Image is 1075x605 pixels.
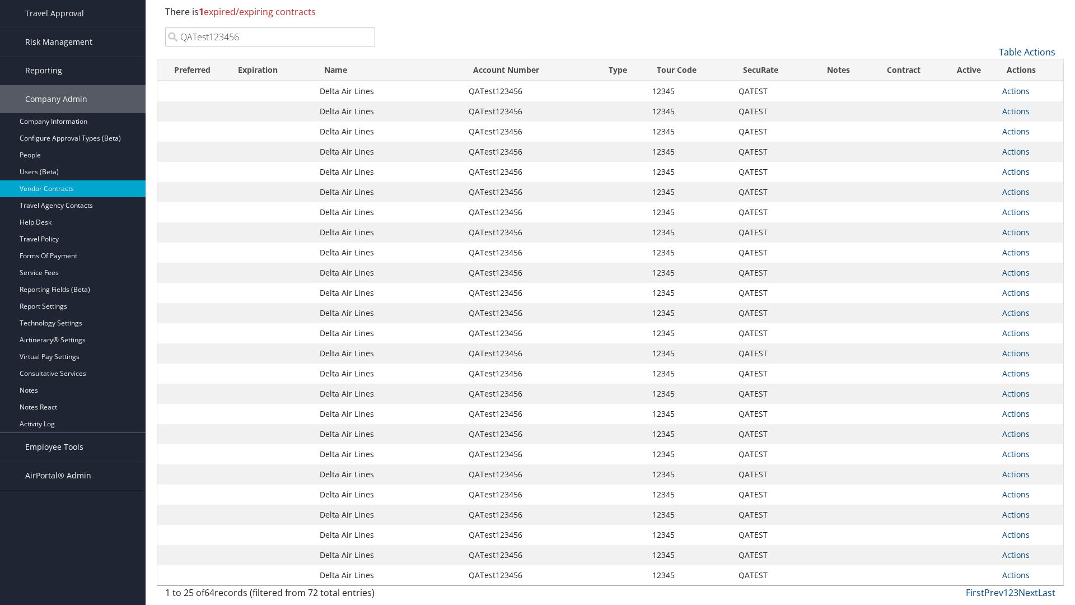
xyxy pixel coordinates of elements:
[463,263,599,283] td: QATest123456
[463,444,599,464] td: QATest123456
[1002,368,1030,379] a: Actions
[647,545,733,565] td: 12345
[314,142,463,162] td: Delta Air Lines
[966,587,984,599] a: First
[1002,408,1030,419] a: Actions
[199,6,316,18] span: expired/expiring contracts
[647,343,733,364] td: 12345
[1008,587,1013,599] a: 2
[463,505,599,525] td: QATest123456
[463,364,599,384] td: QATest123456
[199,6,204,18] strong: 1
[25,433,83,461] span: Employee Tools
[314,343,463,364] td: Delta Air Lines
[1003,587,1008,599] a: 1
[463,404,599,424] td: QATest123456
[1002,529,1030,540] a: Actions
[314,81,463,101] td: Delta Air Lines
[1002,187,1030,197] a: Actions
[941,59,996,81] th: Active: activate to sort column ascending
[314,263,463,283] td: Delta Air Lines
[647,303,733,323] td: 12345
[463,222,599,243] td: QATest123456
[1002,247,1030,258] a: Actions
[314,202,463,222] td: Delta Air Lines
[1002,570,1030,580] a: Actions
[25,57,62,85] span: Reporting
[733,182,811,202] td: QATEST
[463,545,599,565] td: QATest123456
[463,303,599,323] td: QATest123456
[1002,267,1030,278] a: Actions
[1002,550,1030,560] a: Actions
[463,464,599,485] td: QATest123456
[984,587,1003,599] a: Prev
[157,59,228,81] th: Preferred: activate to sort column ascending
[647,323,733,343] td: 12345
[647,243,733,263] td: 12345
[463,162,599,182] td: QATest123456
[647,384,733,404] td: 12345
[733,222,811,243] td: QATEST
[1002,227,1030,238] a: Actions
[463,283,599,303] td: QATest123456
[733,59,811,81] th: SecuRate: activate to sort column ascending
[1002,388,1030,399] a: Actions
[314,404,463,424] td: Delta Air Lines
[1002,287,1030,298] a: Actions
[733,485,811,505] td: QATEST
[1002,469,1030,480] a: Actions
[733,263,811,283] td: QATEST
[463,424,599,444] td: QATest123456
[314,283,463,303] td: Delta Air Lines
[733,142,811,162] td: QATEST
[647,505,733,525] td: 12345
[463,343,599,364] td: QATest123456
[463,122,599,142] td: QATest123456
[1002,86,1030,96] a: Actions
[463,525,599,545] td: QATest123456
[1038,587,1055,599] a: Last
[733,444,811,464] td: QATEST
[733,565,811,585] td: QATEST
[314,444,463,464] td: Delta Air Lines
[1002,166,1030,177] a: Actions
[1002,489,1030,500] a: Actions
[647,424,733,444] td: 12345
[733,122,811,142] td: QATEST
[165,27,375,47] input: Search
[647,101,733,122] td: 12345
[463,101,599,122] td: QATest123456
[647,263,733,283] td: 12345
[733,202,811,222] td: QATEST
[463,142,599,162] td: QATest123456
[1002,328,1030,338] a: Actions
[733,545,811,565] td: QATEST
[314,222,463,243] td: Delta Air Lines
[25,28,92,56] span: Risk Management
[733,323,811,343] td: QATEST
[463,323,599,343] td: QATest123456
[463,243,599,263] td: QATest123456
[647,283,733,303] td: 12345
[314,59,463,81] th: Name: activate to sort column ascending
[314,162,463,182] td: Delta Air Lines
[314,182,463,202] td: Delta Air Lines
[463,202,599,222] td: QATest123456
[463,384,599,404] td: QATest123456
[314,384,463,404] td: Delta Air Lines
[999,46,1055,58] a: Table Actions
[647,182,733,202] td: 12345
[463,565,599,585] td: QATest123456
[1002,106,1030,117] a: Actions
[314,545,463,565] td: Delta Air Lines
[733,424,811,444] td: QATEST
[733,464,811,485] td: QATEST
[647,485,733,505] td: 12345
[733,162,811,182] td: QATEST
[1002,308,1030,318] a: Actions
[647,122,733,142] td: 12345
[314,525,463,545] td: Delta Air Lines
[733,505,811,525] td: QATEST
[314,122,463,142] td: Delta Air Lines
